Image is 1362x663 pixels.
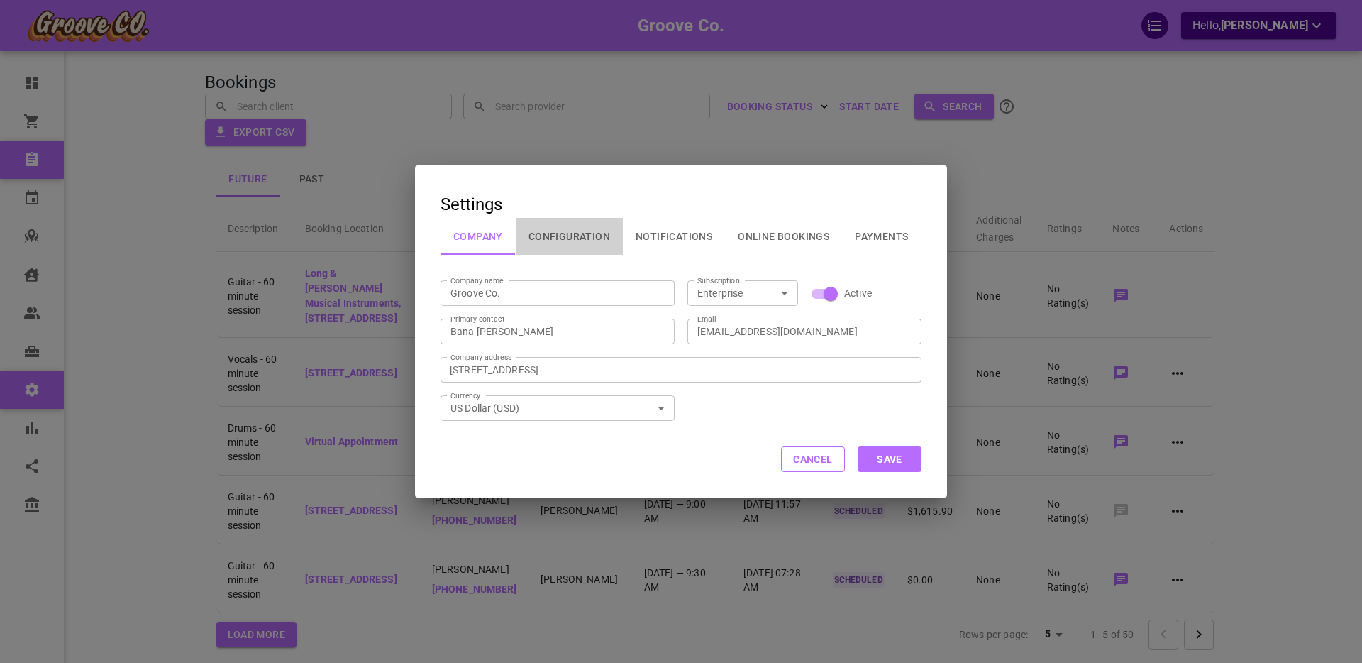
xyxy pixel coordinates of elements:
[623,218,725,255] button: Notifications
[446,357,921,382] input: Company address
[725,218,842,255] button: Online Bookings
[516,218,623,255] button: Configuration
[651,398,671,418] button: Open
[775,283,794,303] button: Open
[441,218,516,255] button: Company
[697,275,740,286] label: Subscription
[441,191,502,218] h3: Settings
[450,275,504,286] label: Company name
[450,314,504,324] label: Primary contact
[844,286,872,300] span: Active
[450,390,481,401] label: Currency
[697,314,716,324] label: Email
[858,446,921,472] button: Save
[781,446,845,472] button: Cancel
[842,218,921,255] button: Payments
[450,352,511,363] label: Company address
